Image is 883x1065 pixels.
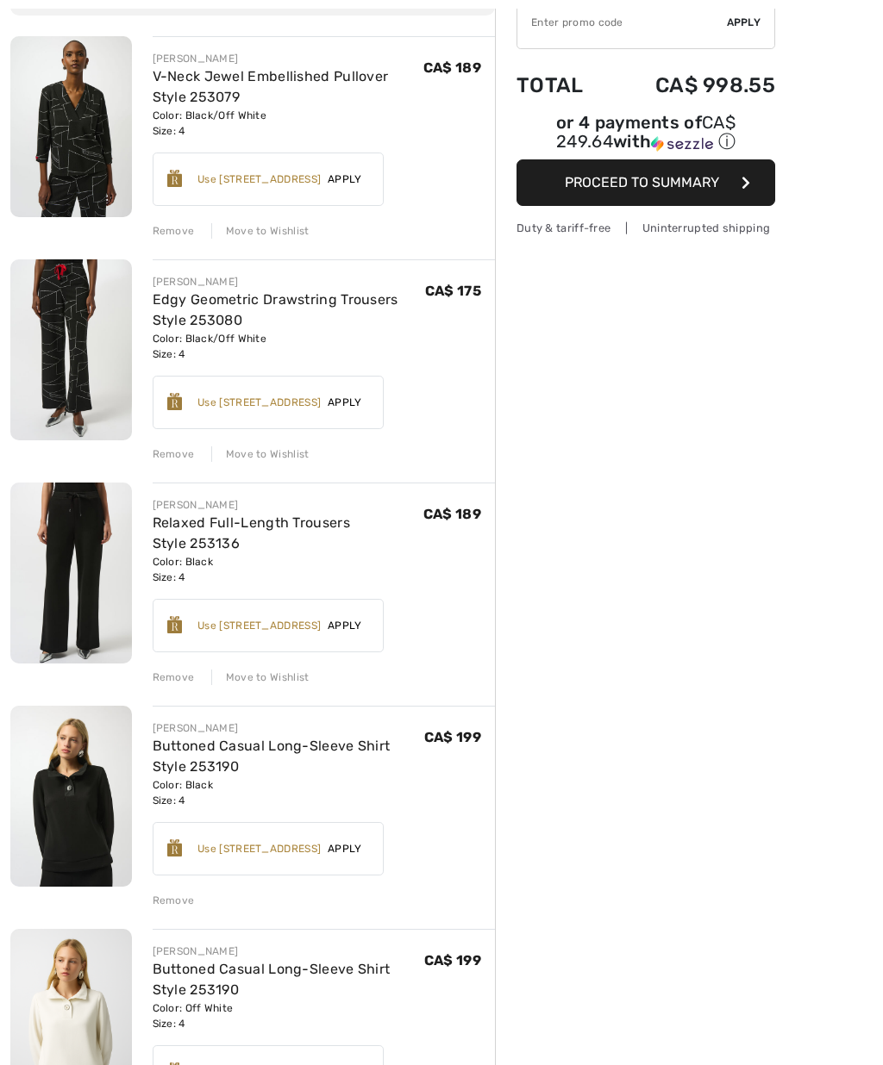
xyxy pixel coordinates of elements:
div: Remove [153,894,195,909]
span: CA$ 249.64 [556,113,736,153]
img: Reward-Logo.svg [167,840,183,857]
div: Use [STREET_ADDRESS] [197,842,321,857]
span: Apply [321,395,369,411]
a: V-Neck Jewel Embellished Pullover Style 253079 [153,69,389,106]
div: [PERSON_NAME] [153,498,423,514]
span: Apply [727,16,761,31]
td: Total [517,57,609,115]
span: Proceed to Summary [565,175,719,191]
div: Remove [153,224,195,240]
div: Move to Wishlist [211,447,310,463]
img: V-Neck Jewel Embellished Pullover Style 253079 [10,37,132,218]
img: Edgy Geometric Drawstring Trousers Style 253080 [10,260,132,441]
img: Reward-Logo.svg [167,171,183,188]
span: CA$ 199 [424,730,481,746]
div: Color: Black/Off White Size: 4 [153,332,425,363]
div: Use [STREET_ADDRESS] [197,172,321,188]
div: [PERSON_NAME] [153,721,424,737]
img: Sezzle [651,137,713,153]
span: Apply [321,842,369,857]
span: CA$ 189 [423,60,481,77]
span: CA$ 189 [423,507,481,523]
span: Apply [321,172,369,188]
a: Relaxed Full-Length Trousers Style 253136 [153,515,350,552]
div: Use [STREET_ADDRESS] [197,619,321,634]
img: Buttoned Casual Long-Sleeve Shirt Style 253190 [10,707,132,887]
div: [PERSON_NAME] [153,52,423,67]
div: Color: Black/Off White Size: 4 [153,109,423,140]
div: [PERSON_NAME] [153,944,424,960]
div: or 4 payments ofCA$ 249.64withSezzle Click to learn more about Sezzle [517,115,775,160]
span: CA$ 199 [424,953,481,969]
div: Move to Wishlist [211,224,310,240]
a: Buttoned Casual Long-Sleeve Shirt Style 253190 [153,962,391,999]
a: Buttoned Casual Long-Sleeve Shirt Style 253190 [153,738,391,775]
div: Duty & tariff-free | Uninterrupted shipping [517,221,775,237]
div: Move to Wishlist [211,670,310,686]
td: CA$ 998.55 [609,57,775,115]
div: Use [STREET_ADDRESS] [197,395,321,411]
img: Relaxed Full-Length Trousers Style 253136 [10,483,132,664]
div: [PERSON_NAME] [153,275,425,290]
span: Apply [321,619,369,634]
a: Edgy Geometric Drawstring Trousers Style 253080 [153,292,398,329]
span: CA$ 175 [425,283,481,300]
img: Reward-Logo.svg [167,617,183,634]
div: Color: Black Size: 4 [153,555,423,586]
div: Remove [153,447,195,463]
div: Color: Off White Size: 4 [153,1001,424,1032]
div: or 4 payments of with [517,115,775,154]
img: Reward-Logo.svg [167,394,183,411]
button: Proceed to Summary [517,160,775,207]
div: Remove [153,670,195,686]
div: Color: Black Size: 4 [153,778,424,809]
